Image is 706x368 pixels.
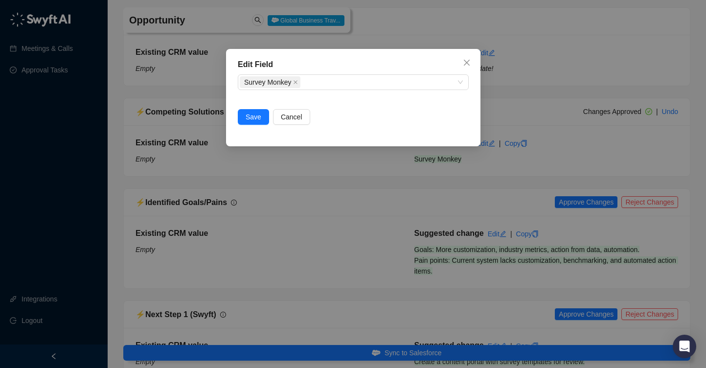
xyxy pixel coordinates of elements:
span: Save [246,112,261,122]
span: close [293,80,298,85]
span: close [463,59,471,67]
button: Close [459,55,475,70]
button: Cancel [273,109,310,125]
div: Edit Field [238,59,469,70]
button: Save [238,109,269,125]
span: Cancel [280,112,302,122]
span: Survey Monkey [240,76,300,88]
span: Survey Monkey [244,77,291,88]
div: Open Intercom Messenger [673,335,696,358]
